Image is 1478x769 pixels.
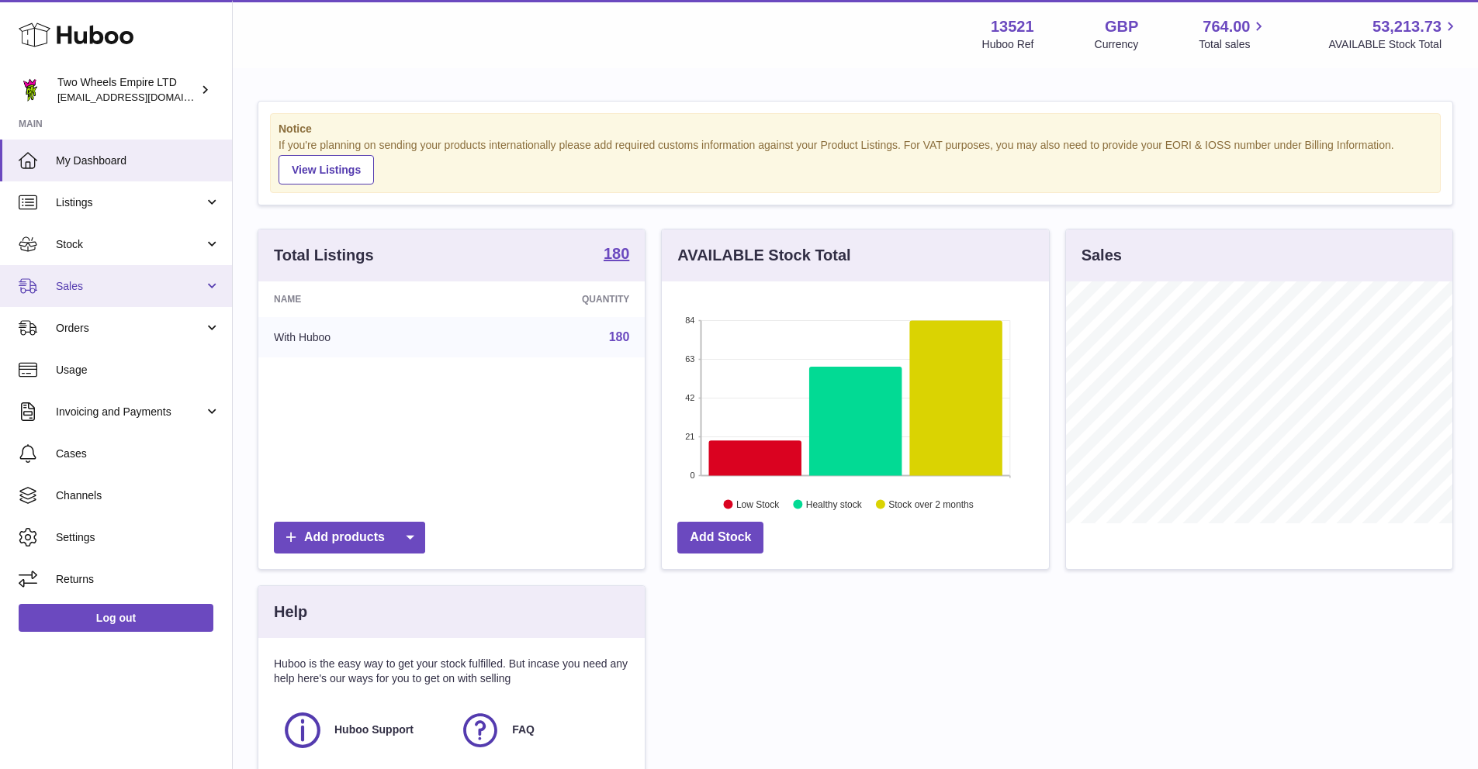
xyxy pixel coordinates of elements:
strong: 13521 [991,16,1034,37]
span: Orders [56,321,204,336]
strong: Notice [279,122,1432,136]
td: With Huboo [258,317,462,357]
span: Usage [56,363,220,378]
span: Cases [56,447,220,461]
span: AVAILABLE Stock Total [1328,37,1459,52]
a: 180 [609,330,630,343]
a: View Listings [279,155,374,184]
text: Low Stock [736,498,780,509]
text: 63 [686,354,695,364]
a: 180 [604,246,629,264]
span: Channels [56,488,220,503]
text: 84 [686,316,695,325]
p: Huboo is the easy way to get your stock fulfilled. But incase you need any help here's our ways f... [274,657,629,686]
a: Log out [19,604,213,632]
h3: Help [274,602,307,622]
span: Total sales [1199,37,1268,52]
span: Stock [56,237,204,252]
img: justas@twowheelsempire.com [19,78,42,102]
text: 0 [691,471,695,480]
h3: AVAILABLE Stock Total [677,245,850,266]
span: My Dashboard [56,153,220,168]
span: 764.00 [1203,16,1250,37]
a: 53,213.73 AVAILABLE Stock Total [1328,16,1459,52]
div: If you're planning on sending your products internationally please add required customs informati... [279,138,1432,184]
span: Invoicing and Payments [56,405,204,419]
span: 53,213.73 [1372,16,1442,37]
span: Listings [56,195,204,210]
a: 764.00 Total sales [1199,16,1268,52]
a: Add products [274,522,425,553]
div: Two Wheels Empire LTD [57,75,197,105]
span: Settings [56,530,220,545]
span: Sales [56,279,204,294]
div: Huboo Ref [982,37,1034,52]
div: Currency [1095,37,1139,52]
a: Add Stock [677,522,763,553]
span: [EMAIL_ADDRESS][DOMAIN_NAME] [57,91,228,103]
h3: Sales [1082,245,1122,266]
th: Quantity [462,281,645,317]
strong: GBP [1105,16,1138,37]
text: Stock over 2 months [889,498,974,509]
text: Healthy stock [806,498,863,509]
span: FAQ [512,722,535,737]
h3: Total Listings [274,245,374,266]
text: 21 [686,432,695,441]
a: Huboo Support [282,709,444,751]
span: Returns [56,572,220,587]
a: FAQ [459,709,621,751]
strong: 180 [604,246,629,261]
th: Name [258,281,462,317]
text: 42 [686,393,695,402]
span: Huboo Support [334,722,414,737]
